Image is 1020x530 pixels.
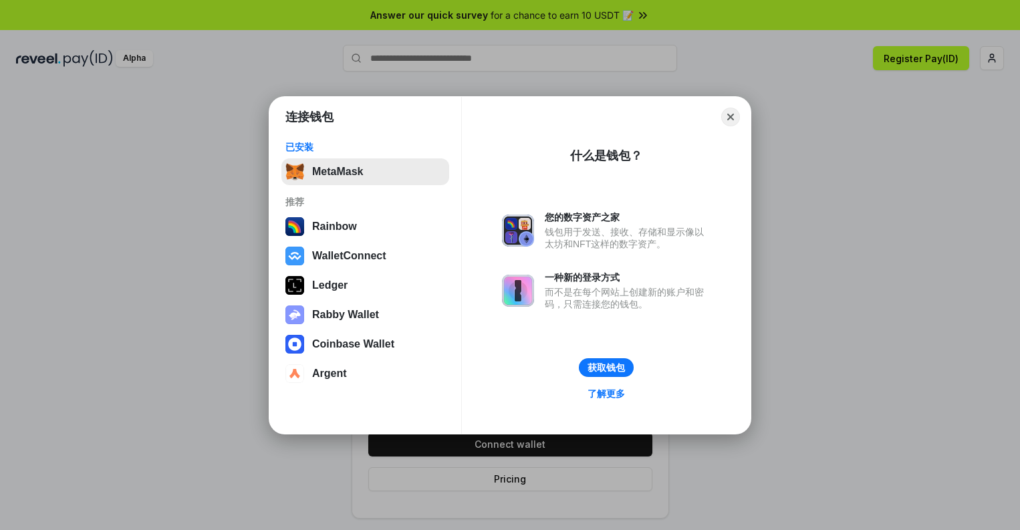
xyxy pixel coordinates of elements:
img: svg+xml,%3Csvg%20xmlns%3D%22http%3A%2F%2Fwww.w3.org%2F2000%2Fsvg%22%20fill%3D%22none%22%20viewBox... [502,215,534,247]
button: Close [721,108,740,126]
div: Coinbase Wallet [312,338,394,350]
img: svg+xml,%3Csvg%20width%3D%22120%22%20height%3D%22120%22%20viewBox%3D%220%200%20120%20120%22%20fil... [285,217,304,236]
img: svg+xml,%3Csvg%20xmlns%3D%22http%3A%2F%2Fwww.w3.org%2F2000%2Fsvg%22%20fill%3D%22none%22%20viewBox... [285,305,304,324]
div: Rainbow [312,221,357,233]
div: Rabby Wallet [312,309,379,321]
button: Rainbow [281,213,449,240]
div: 已安装 [285,141,445,153]
a: 了解更多 [580,385,633,402]
div: 钱包用于发送、接收、存储和显示像以太坊和NFT这样的数字资产。 [545,226,711,250]
h1: 连接钱包 [285,109,334,125]
button: 获取钱包 [579,358,634,377]
div: WalletConnect [312,250,386,262]
div: 获取钱包 [588,362,625,374]
img: svg+xml,%3Csvg%20fill%3D%22none%22%20height%3D%2233%22%20viewBox%3D%220%200%2035%2033%22%20width%... [285,162,304,181]
div: Argent [312,368,347,380]
img: svg+xml,%3Csvg%20width%3D%2228%22%20height%3D%2228%22%20viewBox%3D%220%200%2028%2028%22%20fill%3D... [285,247,304,265]
button: WalletConnect [281,243,449,269]
button: Ledger [281,272,449,299]
div: 什么是钱包？ [570,148,642,164]
img: svg+xml,%3Csvg%20xmlns%3D%22http%3A%2F%2Fwww.w3.org%2F2000%2Fsvg%22%20fill%3D%22none%22%20viewBox... [502,275,534,307]
button: Argent [281,360,449,387]
button: Coinbase Wallet [281,331,449,358]
img: svg+xml,%3Csvg%20xmlns%3D%22http%3A%2F%2Fwww.w3.org%2F2000%2Fsvg%22%20width%3D%2228%22%20height%3... [285,276,304,295]
div: 了解更多 [588,388,625,400]
div: 而不是在每个网站上创建新的账户和密码，只需连接您的钱包。 [545,286,711,310]
div: Ledger [312,279,348,291]
div: 推荐 [285,196,445,208]
img: svg+xml,%3Csvg%20width%3D%2228%22%20height%3D%2228%22%20viewBox%3D%220%200%2028%2028%22%20fill%3D... [285,364,304,383]
div: 一种新的登录方式 [545,271,711,283]
div: MetaMask [312,166,363,178]
button: Rabby Wallet [281,301,449,328]
img: svg+xml,%3Csvg%20width%3D%2228%22%20height%3D%2228%22%20viewBox%3D%220%200%2028%2028%22%20fill%3D... [285,335,304,354]
button: MetaMask [281,158,449,185]
div: 您的数字资产之家 [545,211,711,223]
